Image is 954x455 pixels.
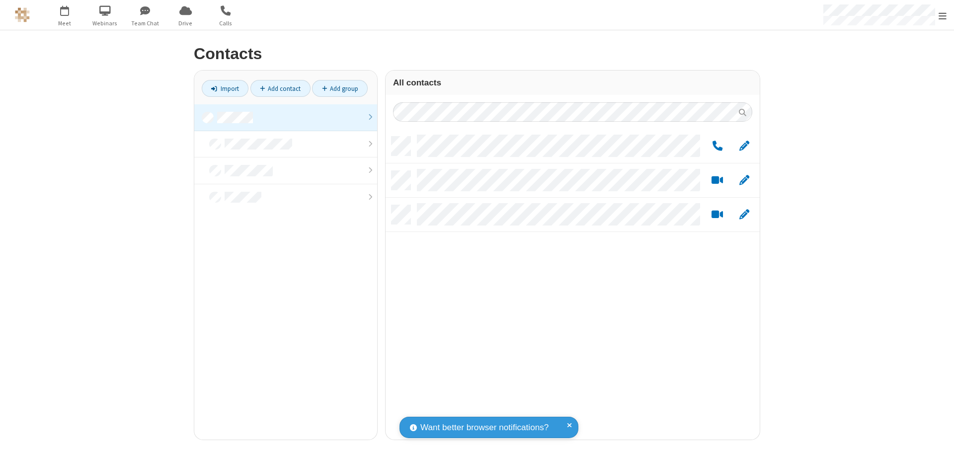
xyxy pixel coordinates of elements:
[386,129,760,440] div: grid
[207,19,244,28] span: Calls
[15,7,30,22] img: QA Selenium DO NOT DELETE OR CHANGE
[194,45,760,63] h2: Contacts
[393,78,752,87] h3: All contacts
[167,19,204,28] span: Drive
[420,421,549,434] span: Want better browser notifications?
[708,209,727,221] button: Start a video meeting
[202,80,248,97] a: Import
[734,209,754,221] button: Edit
[734,140,754,152] button: Edit
[127,19,164,28] span: Team Chat
[734,174,754,187] button: Edit
[312,80,368,97] a: Add group
[250,80,311,97] a: Add contact
[708,140,727,152] button: Call by phone
[86,19,124,28] span: Webinars
[708,174,727,187] button: Start a video meeting
[46,19,83,28] span: Meet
